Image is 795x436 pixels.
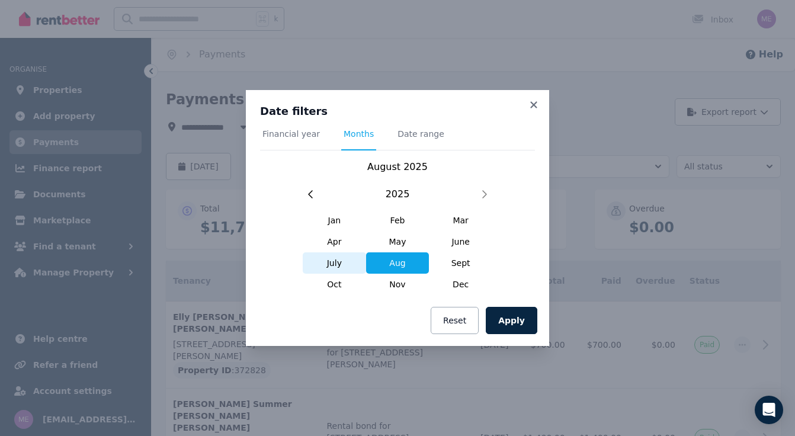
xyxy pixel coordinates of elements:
button: Reset [431,307,479,334]
span: May [366,231,429,252]
span: Aug [366,252,429,274]
nav: Tabs [260,128,535,150]
span: Feb [366,210,429,231]
span: July [303,252,366,274]
button: Apply [486,307,537,334]
span: Date range [397,128,444,140]
span: Apr [303,231,366,252]
span: Dec [429,274,492,295]
span: Mar [429,210,492,231]
span: August 2025 [367,161,428,172]
span: Months [344,128,374,140]
span: Oct [303,274,366,295]
span: 2025 [386,187,410,201]
span: June [429,231,492,252]
span: Financial year [262,128,320,140]
h3: Date filters [260,104,535,118]
div: Open Intercom Messenger [755,396,783,424]
span: Jan [303,210,366,231]
span: Nov [366,274,429,295]
span: Sept [429,252,492,274]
